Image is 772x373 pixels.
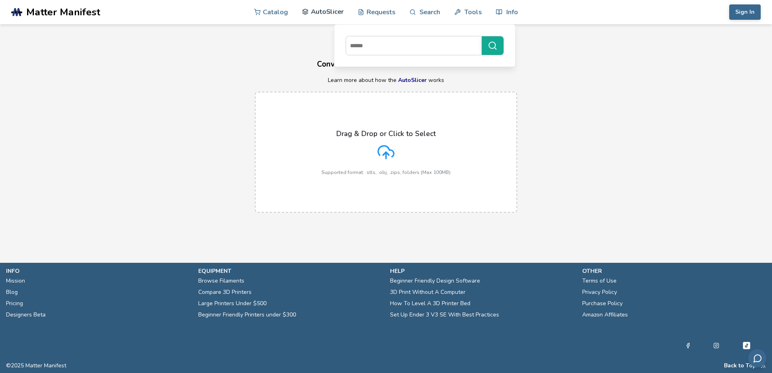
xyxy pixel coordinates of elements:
[742,341,751,350] a: Tiktok
[198,275,244,287] a: Browse Filaments
[390,275,480,287] a: Beginner Friendly Design Software
[582,298,623,309] a: Purchase Policy
[321,170,451,175] p: Supported format: .stls, .obj, .zips, folders (Max 100MB)
[6,298,23,309] a: Pricing
[713,341,719,350] a: Instagram
[582,287,617,298] a: Privacy Policy
[6,363,66,369] span: © 2025 Matter Manifest
[390,309,499,321] a: Set Up Ender 3 V3 SE With Best Practices
[398,76,427,84] a: AutoSlicer
[685,341,691,350] a: Facebook
[760,363,766,369] a: RSS Feed
[26,6,100,18] span: Matter Manifest
[390,287,466,298] a: 3D Print Without A Computer
[198,309,296,321] a: Beginner Friendly Printers under $300
[729,4,761,20] button: Sign In
[582,267,766,275] p: other
[6,267,190,275] p: info
[6,275,25,287] a: Mission
[198,267,382,275] p: equipment
[6,309,46,321] a: Designers Beta
[724,363,756,369] button: Back to Top
[390,298,470,309] a: How To Level A 3D Printer Bed
[748,349,766,367] button: Send feedback via email
[198,298,266,309] a: Large Printers Under $500
[582,309,628,321] a: Amazon Affiliates
[6,287,18,298] a: Blog
[336,130,436,138] p: Drag & Drop or Click to Select
[390,267,574,275] p: help
[582,275,617,287] a: Terms of Use
[198,287,252,298] a: Compare 3D Printers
